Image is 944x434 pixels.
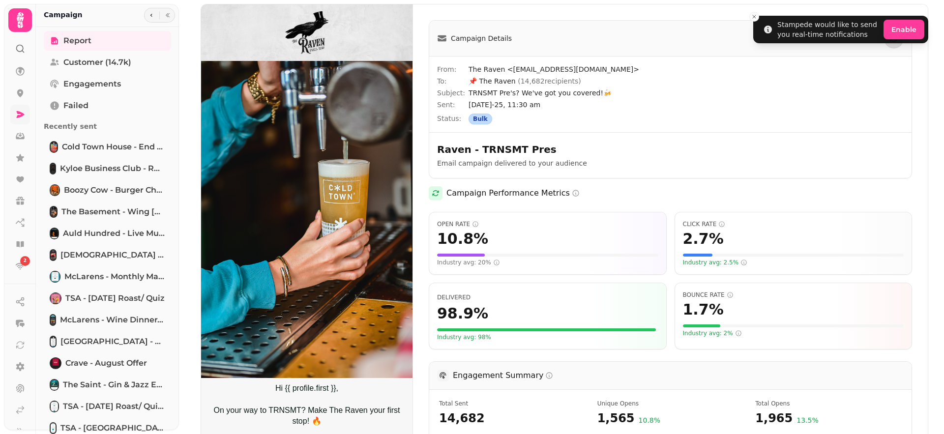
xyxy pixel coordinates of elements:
[683,329,742,337] span: Industry avg: 2%
[51,293,60,303] img: TSA - Sunday Roast/ quiz
[44,375,171,395] a: The Saint - Gin & Jazz end of AugThe Saint - Gin & Jazz end of Aug
[44,10,83,20] h2: Campaign
[44,53,171,72] a: Customer (14.7k)
[683,259,748,266] span: Industry avg: 2.5%
[437,230,488,248] span: 10.8 %
[597,410,635,426] span: 1,565
[44,289,171,308] a: TSA - Sunday Roast/ quizTSA - [DATE] Roast/ quiz
[44,224,171,243] a: Auld Hundred - Live Music AugustAuld Hundred - Live Music August
[437,143,626,156] h2: Raven - TRNSMT Pres
[597,400,744,407] span: Number of unique recipients who opened the email at least once
[51,229,58,238] img: Auld Hundred - Live Music August
[51,337,56,347] img: Cold Town House - oasis/ end of fringe party
[437,100,469,110] span: Sent:
[63,78,121,90] span: Engagements
[796,415,818,426] span: 13.5 %
[62,141,165,153] span: Cold Town House - End of fringe party
[44,202,171,222] a: The Basement - Wing wednesday/ taco tuesdayThe Basement - Wing [DATE]/ taco [DATE]
[51,185,59,195] img: Boozy Cow - Burger Challenge
[469,100,904,110] span: [DATE]-25, 11:30 am
[51,142,57,152] img: Cold Town House - End of fringe party
[44,310,171,330] a: McLarens - Wine dinner/ pooch coffee morning/ macmillanMcLarens - Wine dinner/ pooch coffee morni...
[437,259,500,266] span: Industry avg: 20%
[469,88,904,98] span: TRNSMT Pre's? We've got you covered!🍻
[749,12,759,22] button: Close toast
[51,164,55,174] img: Kyloe Business Club - Rutland christmas showcase 2025
[683,230,724,248] span: 2.7 %
[44,397,171,416] a: TSA - Sunday Roast/ quiz/ paydayTSA - [DATE] Roast/ quiz/ payday
[437,64,469,74] span: From:
[437,114,469,124] span: Status:
[437,305,488,322] span: 98.9 %
[683,324,904,327] div: Visual representation of your bounce rate (1.7%). For bounce rate, LOWER is better. The bar is gr...
[61,206,165,218] span: The Basement - Wing [DATE]/ taco [DATE]
[44,180,171,200] a: Boozy Cow - Burger ChallengeBoozy Cow - Burger Challenge
[44,96,171,116] a: Failed
[469,77,581,85] span: 📌 The Raven
[755,410,793,426] span: 1,965
[44,137,171,157] a: Cold Town House - End of fringe partyCold Town House - End of fringe party
[884,20,924,39] button: Enable
[63,100,88,112] span: Failed
[10,256,30,276] a: 2
[60,314,165,326] span: McLarens - Wine dinner/ pooch coffee morning/ macmillan
[51,380,58,390] img: The Saint - Gin & Jazz end of Aug
[51,250,56,260] img: Church on the Hill - Thrill on the Hill
[518,77,581,85] span: ( 14,682 recipients)
[44,31,171,51] a: Report
[683,220,904,228] span: Click Rate
[469,64,904,74] span: The Raven <[EMAIL_ADDRESS][DOMAIN_NAME]>
[451,33,512,43] span: Campaign Details
[60,422,165,434] span: TSA - [GEOGRAPHIC_DATA] Restaurant Week [DATE]
[777,20,880,39] div: Stampede would like to send you real-time notifications
[639,415,660,426] span: 10.8 %
[683,254,904,257] div: Visual representation of your click rate (2.7%) compared to a scale of 20%. The fuller the bar, t...
[439,400,586,407] span: Total number of emails attempted to be sent in this campaign
[437,328,658,331] div: Visual representation of your delivery rate (98.9%). The fuller the bar, the better.
[65,292,165,304] span: TSA - [DATE] Roast/ quiz
[63,379,165,391] span: The Saint - Gin & Jazz end of Aug
[683,291,904,299] span: Bounce Rate
[51,272,59,282] img: McLarens - Monthly Market
[683,301,724,318] span: 1.7 %
[60,336,165,347] span: [GEOGRAPHIC_DATA] - oasis/ end of fringe party
[64,184,165,196] span: Boozy Cow - Burger Challenge
[44,117,171,135] p: Recently sent
[51,423,56,433] img: TSA - Aberdeen Restaurant Week September 2025
[437,254,658,257] div: Visual representation of your open rate (10.8%) compared to a scale of 50%. The fuller the bar, t...
[44,353,171,373] a: Crave - August offerCrave - August offer
[437,220,658,228] span: Open Rate
[469,114,492,124] div: Bulk
[439,410,586,426] span: 14,682
[60,249,165,261] span: [DEMOGRAPHIC_DATA] on the Hill - Thrill on the Hill
[60,163,165,174] span: Kyloe Business Club - Rutland christmas showcase 2025
[51,207,57,217] img: The Basement - Wing wednesday/ taco tuesday
[44,74,171,94] a: Engagements
[44,332,171,351] a: Cold Town House - oasis/ end of fringe party[GEOGRAPHIC_DATA] - oasis/ end of fringe party
[437,158,689,168] p: Email campaign delivered to your audience
[437,294,471,301] span: Percentage of emails that were successfully delivered to recipients' inboxes. Higher is better.
[437,333,491,341] span: Your delivery rate meets or exceeds the industry standard of 98%. Great list quality!
[63,401,165,412] span: TSA - [DATE] Roast/ quiz/ payday
[64,271,165,283] span: McLarens - Monthly Market
[437,76,469,86] span: To:
[44,245,171,265] a: Church on the Hill - Thrill on the Hill[DEMOGRAPHIC_DATA] on the Hill - Thrill on the Hill
[755,400,902,407] span: Total number of times emails were opened (includes multiple opens by the same recipient)
[51,315,55,325] img: McLarens - Wine dinner/ pooch coffee morning/ macmillan
[24,258,27,264] span: 2
[51,358,60,368] img: Crave - August offer
[63,57,131,68] span: Customer (14.7k)
[446,187,580,199] h2: Campaign Performance Metrics
[44,159,171,178] a: Kyloe Business Club - Rutland christmas showcase 2025Kyloe Business Club - Rutland christmas show...
[51,402,58,411] img: TSA - Sunday Roast/ quiz/ payday
[437,88,469,98] span: Subject:
[44,267,171,287] a: McLarens - Monthly MarketMcLarens - Monthly Market
[63,228,165,239] span: Auld Hundred - Live Music August
[65,357,147,369] span: Crave - August offer
[453,370,553,381] h3: Engagement Summary
[63,35,91,47] span: Report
